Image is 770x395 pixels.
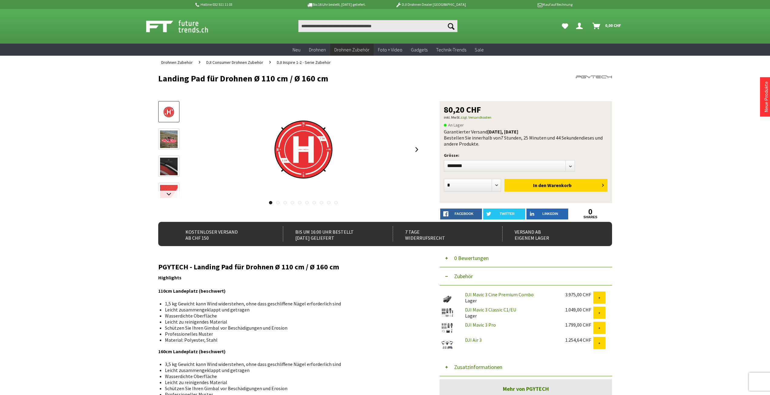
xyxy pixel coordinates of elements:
li: 1,5 kg Gewicht kann Wind widerstehen, ohne dass geschliffene Nägel erforderlich sind [165,301,417,307]
strong: 110cm Landeplatz (beschwert) [158,288,226,294]
img: DJI Mavic 3 Pro [440,322,455,334]
span: Gadgets [411,47,428,53]
span: DJI Consumer Drohnen Zubehör [206,60,263,65]
p: DJI Drohnen Dealer [GEOGRAPHIC_DATA] [383,1,478,8]
img: DJI Air 3 [440,337,455,352]
a: Drohnen Zubehör [330,44,374,56]
span: Sale [475,47,484,53]
span: LinkedIn [542,212,558,216]
p: Hotline 032 511 11 03 [195,1,289,8]
p: inkl. MwSt. [444,114,608,121]
input: Produkt, Marke, Kategorie, EAN, Artikelnummer… [298,20,457,32]
span: Drohnen [309,47,326,53]
a: Sale [470,44,488,56]
div: 1.049,00 CHF [565,307,593,313]
h2: PGYTECH - Landing Pad für Drohnen Ø 110 cm / Ø 160 cm [158,263,421,271]
div: Versand ab eigenem Lager [502,226,599,242]
a: DJI Inspire 1-2 - Serie Zubehör [274,56,334,69]
li: Material: Polyester, Stahl [165,337,417,343]
button: Suchen [445,20,457,32]
span: Foto + Video [378,47,402,53]
div: Garantierter Versand Bestellen Sie innerhalb von dieses und andere Produkte. [444,129,608,147]
img: Vorschau: Landing Pad für Drohnen Ø 110 cm / Ø 160 cm [160,103,178,121]
li: Leicht zu reinigendes Material [165,319,417,325]
li: Professionelles Muster [165,331,417,337]
a: DJI Mavic 3 Cine Premium Combo [465,291,534,298]
a: Drohnen Zubehör [158,56,196,69]
span: twitter [500,212,515,216]
p: Grösse: [444,152,608,159]
img: Landing Pad für Drohnen Ø 110 cm / Ø 160 cm [255,101,352,198]
strong: 160cm Landeplatz (beschwert) [158,348,226,354]
button: Zusatzinformationen [440,358,612,376]
span: Drohnen Zubehör [161,60,193,65]
div: 3.975,00 CHF [565,291,593,298]
span: DJI Inspire 1-2 - Serie Zubehör [277,60,331,65]
p: Kauf auf Rechnung [478,1,572,8]
span: Drohnen Zubehör [334,47,369,53]
li: Wasserdichte Oberfläche [165,313,417,319]
span: Warenkorb [547,182,572,188]
a: DJI Mavic 3 Classic C1/EU [465,307,516,313]
div: 7 Tage Widerrufsrecht [393,226,489,242]
div: Kostenloser Versand ab CHF 150 [173,226,270,242]
div: Bis um 16:00 Uhr bestellt [DATE] geliefert [283,226,379,242]
a: Technik-Trends [432,44,470,56]
a: Dein Konto [574,20,588,32]
span: 0,00 CHF [605,21,621,30]
img: Shop Futuretrends - zur Startseite wechseln [146,19,221,34]
a: DJI Mavic 3 Pro [465,322,496,328]
p: Bis 16 Uhr bestellt, [DATE] geliefert. [289,1,383,8]
span: 80,20 CHF [444,105,481,114]
b: [DATE], [DATE] [487,129,518,135]
div: Lager [460,291,560,304]
a: 0 [569,209,611,215]
button: 0 Bewertungen [440,249,612,267]
a: zzgl. Versandkosten [460,115,491,120]
button: Zubehör [440,267,612,285]
a: Meine Favoriten [559,20,571,32]
a: DJI Consumer Drohnen Zubehör [203,56,266,69]
a: shares [569,215,611,219]
a: Neu [288,44,305,56]
span: Neu [293,47,300,53]
img: PGYTECH [576,74,612,80]
li: Schützen Sie Ihren Gimbal vor Beschädigungen und Erosion [165,325,417,331]
a: Warenkorb [590,20,624,32]
span: 7 Stunden, 25 Minuten und 44 Sekunden [501,135,582,141]
a: twitter [483,209,525,219]
span: Technik-Trends [436,47,466,53]
li: Wasserdichte Oberfläche [165,373,417,379]
strong: Highlights [158,275,182,281]
a: LinkedIn [526,209,568,219]
li: 3,5 kg Gewicht kann Wind widerstehen, ohne dass geschliffene Nägel erforderlich sind [165,361,417,367]
a: Foto + Video [374,44,407,56]
h1: Landing Pad für Drohnen Ø 110 cm / Ø 160 cm [158,74,521,83]
div: Lager [460,307,560,319]
li: Leicht zusammengeklappt und getragen [165,307,417,313]
li: Schützen Sie Ihren Gimbal vor Beschädigungen und Erosion [165,385,417,391]
li: Leicht zu reinigendes Material [165,379,417,385]
a: Gadgets [407,44,432,56]
img: DJI Mavic 3 Cine Premium Combo [440,291,455,307]
span: An Lager [444,121,464,129]
li: Leicht zusammengeklappt und getragen [165,367,417,373]
button: In den Warenkorb [504,179,608,192]
a: Neue Produkte [763,81,769,112]
div: 1.799,00 CHF [565,322,593,328]
a: facebook [440,209,482,219]
img: DJI Mavic 3 Classic C1/EU [440,307,455,319]
a: Drohnen [305,44,330,56]
a: DJI Air 3 [465,337,482,343]
div: 1.254,64 CHF [565,337,593,343]
span: In den [533,182,546,188]
span: facebook [455,212,473,216]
